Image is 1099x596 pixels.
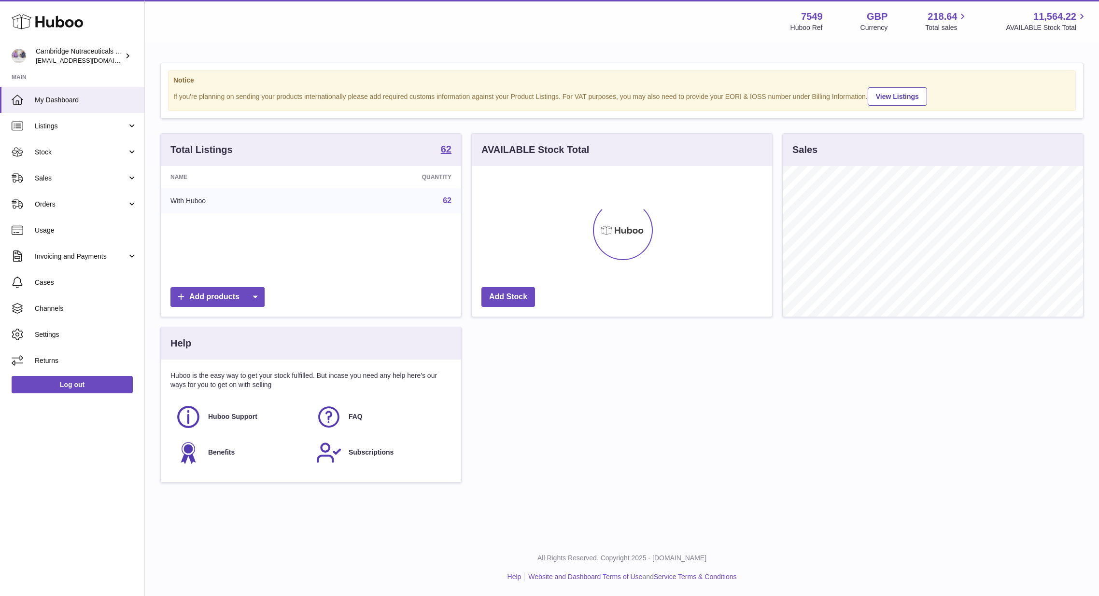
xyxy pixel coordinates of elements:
h3: Sales [792,143,817,156]
span: AVAILABLE Stock Total [1006,23,1087,32]
span: 218.64 [928,10,957,23]
div: Huboo Ref [790,23,823,32]
th: Name [161,166,319,188]
span: Benefits [208,448,235,457]
span: 11,564.22 [1033,10,1076,23]
th: Quantity [319,166,461,188]
li: and [525,572,736,582]
div: Cambridge Nutraceuticals Ltd [36,47,123,65]
a: Huboo Support [175,404,306,430]
a: Benefits [175,440,306,466]
span: Invoicing and Payments [35,252,127,261]
p: All Rights Reserved. Copyright 2025 - [DOMAIN_NAME] [153,554,1091,563]
strong: 7549 [801,10,823,23]
strong: GBP [867,10,888,23]
p: Huboo is the easy way to get your stock fulfilled. But incase you need any help here's our ways f... [170,371,451,389]
span: Stock [35,148,127,157]
span: [EMAIL_ADDRESS][DOMAIN_NAME] [36,56,142,64]
span: Huboo Support [208,412,257,421]
a: 62 [441,144,451,156]
h3: Total Listings [170,143,233,156]
strong: Notice [173,76,1071,85]
h3: Help [170,337,191,350]
td: With Huboo [161,188,319,213]
span: Total sales [925,23,968,32]
a: Help [507,573,521,581]
span: Listings [35,122,127,131]
span: FAQ [349,412,363,421]
div: If you're planning on sending your products internationally please add required customs informati... [173,86,1071,106]
span: Sales [35,174,127,183]
a: Add Stock [481,287,535,307]
a: Log out [12,376,133,393]
a: Website and Dashboard Terms of Use [528,573,642,581]
span: Returns [35,356,137,365]
a: 62 [443,196,451,205]
a: Subscriptions [316,440,447,466]
a: Add products [170,287,265,307]
a: 11,564.22 AVAILABLE Stock Total [1006,10,1087,32]
h3: AVAILABLE Stock Total [481,143,589,156]
a: View Listings [868,87,927,106]
img: qvc@camnutra.com [12,49,26,63]
strong: 62 [441,144,451,154]
div: Currency [860,23,888,32]
a: 218.64 Total sales [925,10,968,32]
span: Cases [35,278,137,287]
span: Subscriptions [349,448,394,457]
span: Orders [35,200,127,209]
a: FAQ [316,404,447,430]
a: Service Terms & Conditions [654,573,737,581]
span: Channels [35,304,137,313]
span: Usage [35,226,137,235]
span: Settings [35,330,137,339]
span: My Dashboard [35,96,137,105]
